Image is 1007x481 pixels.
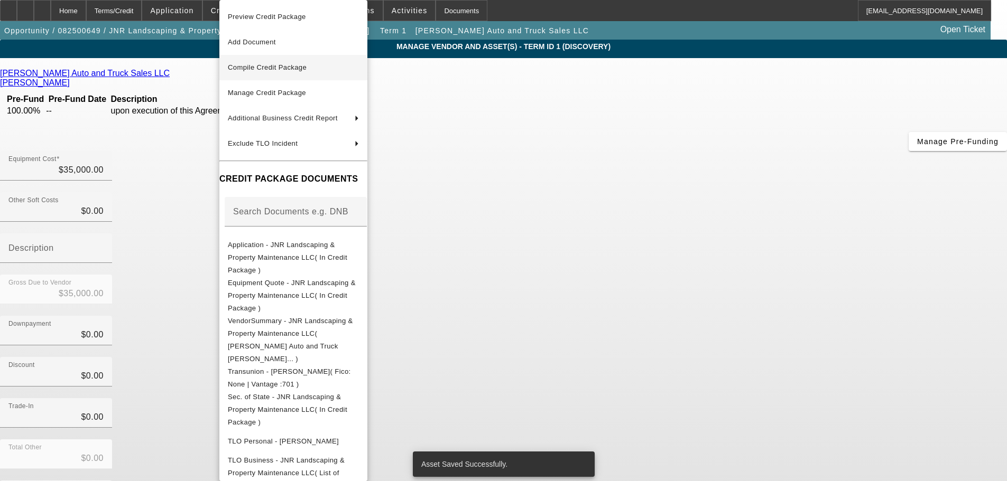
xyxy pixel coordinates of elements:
[219,391,367,429] button: Sec. of State - JNR Landscaping & Property Maintenance LLC( In Credit Package )
[228,317,353,363] span: VendorSummary - JNR Landscaping & Property Maintenance LLC( [PERSON_NAME] Auto and Truck [PERSON_...
[228,279,356,312] span: Equipment Quote - JNR Landscaping & Property Maintenance LLC( In Credit Package )
[219,315,367,365] button: VendorSummary - JNR Landscaping & Property Maintenance LLC( Fournier Auto and Truck Sal... )
[228,63,307,71] span: Compile Credit Package
[233,207,348,216] mat-label: Search Documents e.g. DNB
[219,239,367,277] button: Application - JNR Landscaping & Property Maintenance LLC( In Credit Package )
[219,429,367,454] button: TLO Personal - Gouveia, Christopher
[228,139,298,147] span: Exclude TLO Incident
[219,277,367,315] button: Equipment Quote - JNR Landscaping & Property Maintenance LLC( In Credit Package )
[228,38,276,46] span: Add Document
[228,241,347,274] span: Application - JNR Landscaping & Property Maintenance LLC( In Credit Package )
[228,437,339,445] span: TLO Personal - [PERSON_NAME]
[219,173,367,185] h4: CREDIT PACKAGE DOCUMENTS
[219,365,367,391] button: Transunion - Gouveia, Christopher( Fico: None | Vantage :701 )
[228,367,351,388] span: Transunion - [PERSON_NAME]( Fico: None | Vantage :701 )
[228,393,347,426] span: Sec. of State - JNR Landscaping & Property Maintenance LLC( In Credit Package )
[228,13,306,21] span: Preview Credit Package
[228,114,338,122] span: Additional Business Credit Report
[228,89,306,97] span: Manage Credit Package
